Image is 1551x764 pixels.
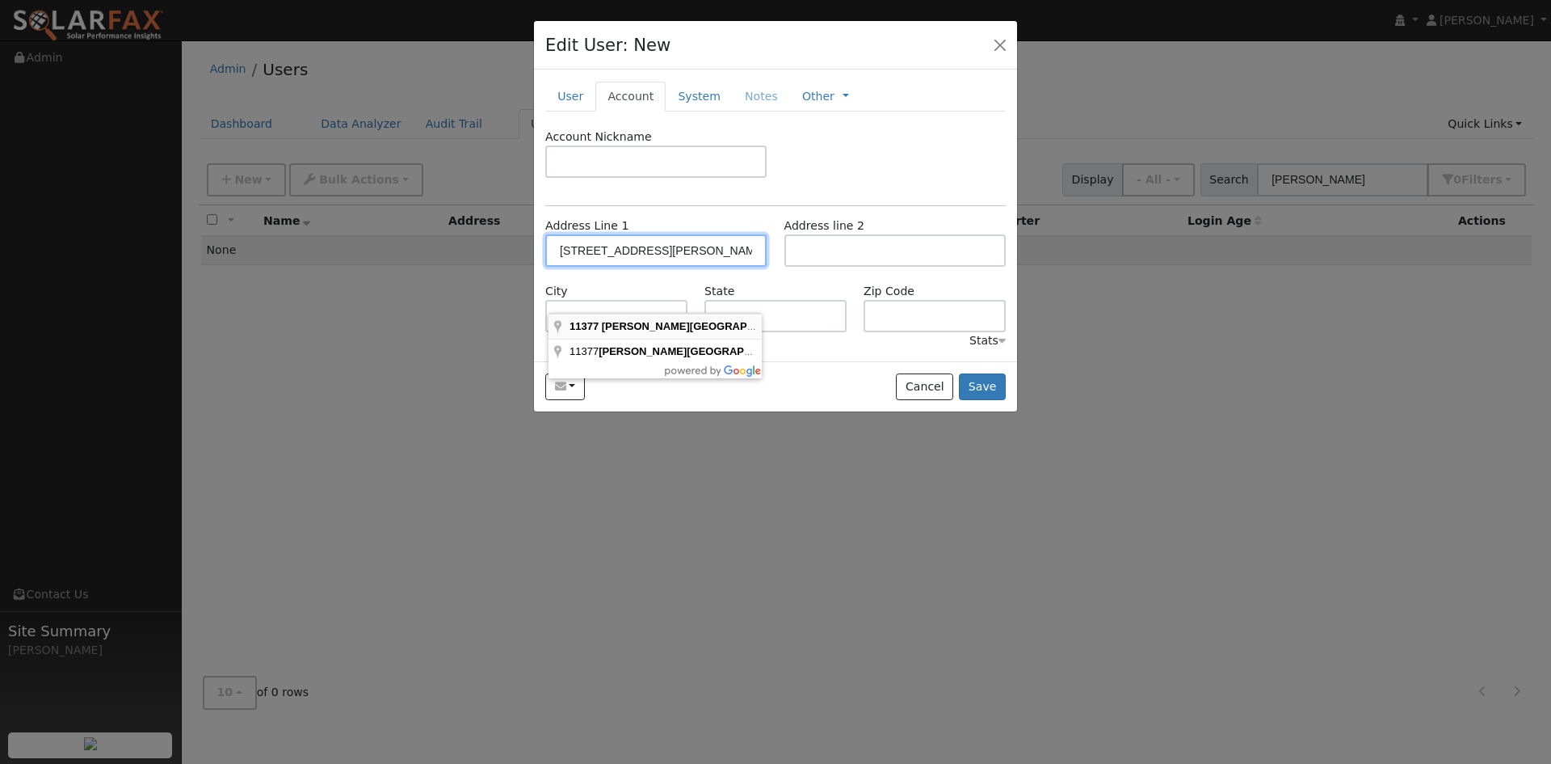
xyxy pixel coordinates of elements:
[599,345,799,357] span: [PERSON_NAME][GEOGRAPHIC_DATA]
[545,283,568,300] label: City
[864,283,914,300] label: Zip Code
[704,283,734,300] label: State
[969,332,1006,349] div: Stats
[570,320,599,332] span: 11377
[570,345,801,357] span: 11377
[802,88,834,105] a: Other
[784,217,864,234] label: Address line 2
[545,217,628,234] label: Address Line 1
[545,82,595,112] a: User
[545,129,652,146] label: Account Nickname
[602,320,802,332] span: [PERSON_NAME][GEOGRAPHIC_DATA]
[545,374,585,401] button: tandefrick@gmail.com
[545,32,670,58] h4: Edit User: New
[896,374,953,401] button: Cancel
[959,374,1006,401] button: Save
[595,82,666,112] a: Account
[666,82,733,112] a: System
